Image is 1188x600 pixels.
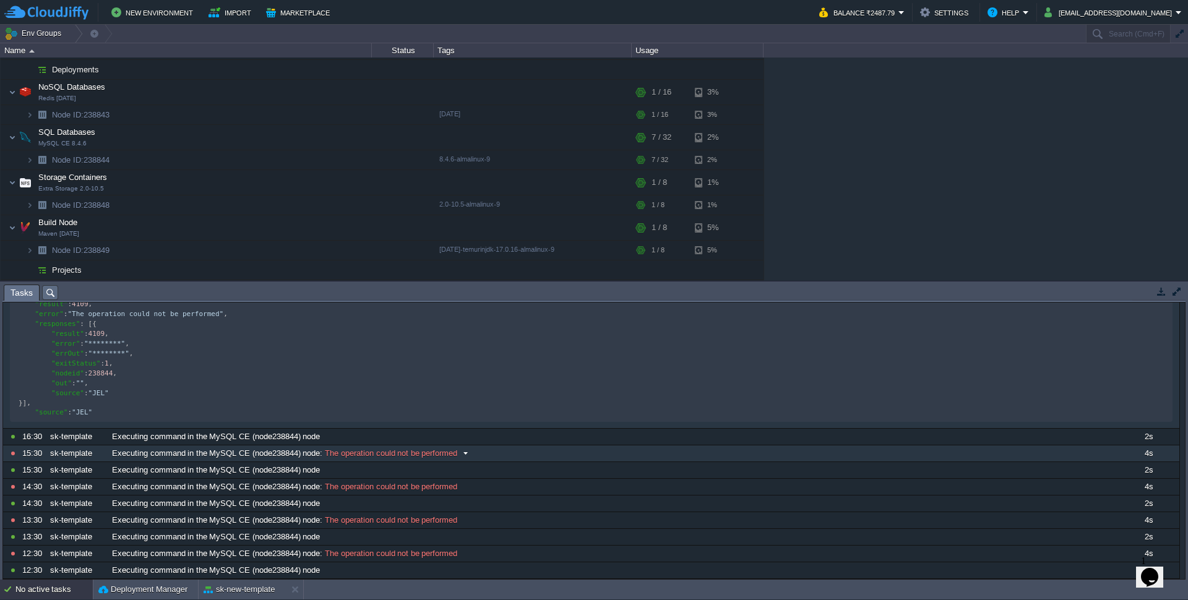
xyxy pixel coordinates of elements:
span: : [{ [80,320,97,328]
div: 3% [695,80,735,105]
div: sk-template [47,546,108,562]
img: CloudJiffy [4,5,88,20]
span: 238844 [51,155,111,165]
div: 14:30 [22,495,46,512]
span: Node ID: [52,200,84,210]
span: MySQL CE 8.4.6 [38,140,87,147]
div: 1 / 8 [652,195,665,215]
div: 4s [1118,546,1179,562]
span: Executing command in the MySQL CE (node238844) node [112,465,320,476]
span: Projects [51,265,84,275]
span: Storage Containers [37,172,109,182]
span: , [105,330,109,338]
a: Build NodeMaven [DATE] [37,218,79,227]
span: The operation could not be performed [322,481,457,492]
span: "error" [35,310,64,318]
span: [DATE]-temurinjdk-17.0.16-almalinux-9 [439,246,554,253]
div: 12:30 [22,546,46,562]
span: }], [19,399,31,407]
a: Node ID:238848 [51,200,111,210]
span: : [64,310,68,318]
span: 2.0-10.5-almalinux-9 [439,200,500,208]
button: sk-new-template [204,583,275,596]
span: : [67,300,72,308]
img: AMDAwAAAACH5BAEAAAAALAAAAAABAAEAAAICRAEAOw== [26,60,33,79]
img: AMDAwAAAACH5BAEAAAAALAAAAAABAAEAAAICRAEAOw== [29,49,35,53]
img: AMDAwAAAACH5BAEAAAAALAAAAAABAAEAAAICRAEAOw== [26,241,33,260]
span: Extra Storage 2.0-10.5 [38,185,104,192]
span: 8.4.6-almalinux-9 [439,155,490,163]
img: AMDAwAAAACH5BAEAAAAALAAAAAABAAEAAAICRAEAOw== [17,170,34,195]
span: "JEL" [72,408,92,416]
div: sk-template [47,445,108,461]
div: 14:30 [22,479,46,495]
div: 2s [1118,495,1179,512]
div: 7 / 32 [652,150,668,169]
span: Executing command in the MySQL CE (node238844) node [112,448,320,459]
button: Import [209,5,255,20]
div: : [109,546,1117,562]
div: sk-template [47,529,108,545]
div: Status [372,43,433,58]
div: 3% [695,105,735,124]
span: , [113,369,117,377]
div: 4s [1118,512,1179,528]
div: Usage [632,43,763,58]
img: AMDAwAAAACH5BAEAAAAALAAAAAABAAEAAAICRAEAOw== [17,125,34,150]
span: , [109,359,113,367]
span: , [129,349,134,358]
span: The operation could not be performed [322,548,457,559]
span: Tasks [11,285,33,301]
span: Executing command in the MySQL CE (node238844) node [112,548,320,559]
a: SQL DatabasesMySQL CE 8.4.6 [37,127,97,137]
img: AMDAwAAAACH5BAEAAAAALAAAAAABAAEAAAICRAEAOw== [26,260,33,280]
span: : [100,359,105,367]
span: : [80,340,84,348]
div: 2s [1118,429,1179,445]
div: 13:30 [22,529,46,545]
span: "The operation could not be performed" [67,310,223,318]
span: Executing command in the MySQL CE (node238844) node [112,565,320,576]
span: : [84,349,88,358]
span: Executing command in the MySQL CE (node238844) node [112,498,320,509]
button: Deployment Manager [98,583,187,596]
div: : [109,479,1117,495]
span: 238844 [88,369,113,377]
span: Executing command in the MySQL CE (node238844) node [112,531,320,542]
div: Name [1,43,371,58]
span: Build Node [37,217,79,228]
span: "exitStatus" [51,359,100,367]
div: 7 / 32 [652,125,671,150]
div: sk-template [47,479,108,495]
span: The operation could not be performed [322,515,457,526]
img: AMDAwAAAACH5BAEAAAAALAAAAAABAAEAAAICRAEAOw== [9,215,16,240]
div: 4s [1118,445,1179,461]
a: NoSQL DatabasesRedis [DATE] [37,82,107,92]
span: Redis [DATE] [38,95,76,102]
div: 2% [695,150,735,169]
img: AMDAwAAAACH5BAEAAAAALAAAAAABAAEAAAICRAEAOw== [33,105,51,124]
span: "responses" [35,320,80,328]
div: Tags [434,43,631,58]
span: Executing command in the MySQL CE (node238844) node [112,431,320,442]
div: 15:30 [22,445,46,461]
span: SQL Databases [37,127,97,137]
span: "JEL" [88,389,109,397]
div: 1 / 8 [652,215,667,240]
div: 1% [695,170,735,195]
span: "result" [35,300,68,308]
span: "" [76,379,84,387]
span: "errOut" [51,349,84,358]
img: AMDAwAAAACH5BAEAAAAALAAAAAABAAEAAAICRAEAOw== [33,260,51,280]
img: AMDAwAAAACH5BAEAAAAALAAAAAABAAEAAAICRAEAOw== [33,150,51,169]
span: 1 [105,359,109,367]
img: AMDAwAAAACH5BAEAAAAALAAAAAABAAEAAAICRAEAOw== [33,60,51,79]
div: 4s [1118,479,1179,495]
span: "out" [51,379,72,387]
a: Node ID:238844 [51,155,111,165]
span: : [72,379,76,387]
div: 15:30 [22,462,46,478]
div: 12:30 [22,562,46,578]
span: : [84,369,88,377]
